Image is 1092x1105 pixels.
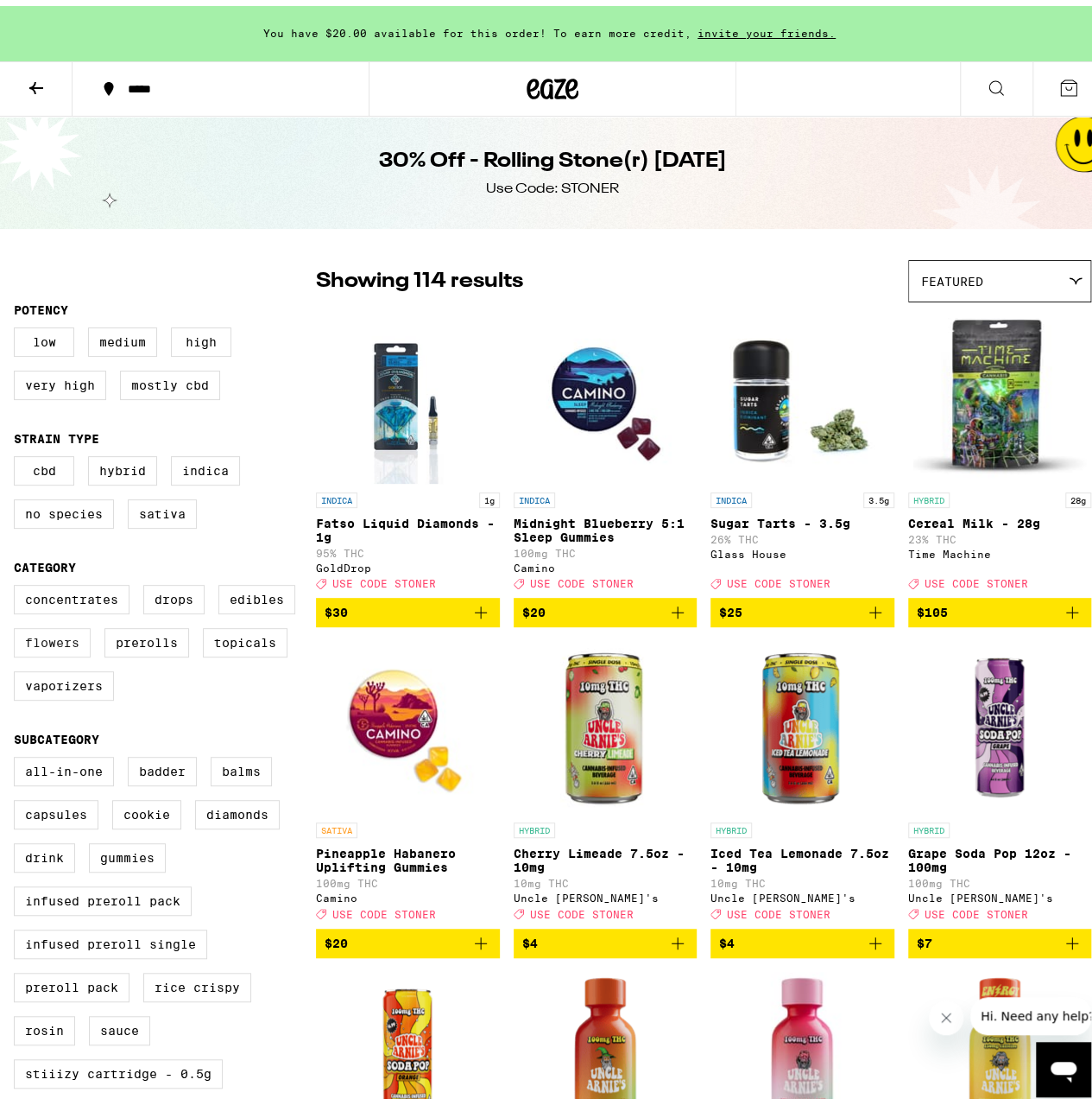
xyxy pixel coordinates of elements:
[14,1010,75,1039] label: Rosin
[14,1053,223,1083] label: STIIIZY Cartridge - 0.5g
[14,880,192,910] label: Infused Preroll Pack
[120,365,220,394] label: Mostly CBD
[519,635,691,808] img: Uncle Arnie's - Cherry Limeade 7.5oz - 10mg
[88,450,157,479] label: Hybrid
[171,450,240,479] label: Indica
[514,305,697,592] a: Open page for Midnight Blueberry 5:1 Sleep Gummies from Camino
[913,635,1086,808] img: Uncle Arnie's - Grape Soda Pop 12oz - 100mg
[332,572,436,583] span: USE CODE STONER
[316,511,500,538] p: Fatso Liquid Diamonds - 1g
[908,305,1092,592] a: Open page for Cereal Milk - 28g from Time Machine
[14,794,98,823] label: Capsules
[908,528,1092,539] p: 23% THC
[10,12,124,26] span: Hi. Need any help?
[514,816,555,832] p: HYBRID
[203,622,287,651] label: Topicals
[486,174,619,193] div: Use Code: STONER
[338,305,477,478] img: GoldDrop - Fatso Liquid Diamonds - 1g
[14,727,99,740] legend: Subcategory
[908,486,950,502] p: HYBRID
[514,872,697,883] p: 10mg THC
[929,994,963,1029] iframe: Close message
[14,297,68,311] legend: Potency
[908,592,1092,621] button: Add to bag
[316,816,357,832] p: SATIVA
[519,305,691,478] img: Camino - Midnight Blueberry 5:1 Sleep Gummies
[710,543,894,554] div: Glass House
[908,886,1092,898] div: Uncle [PERSON_NAME]'s
[128,493,197,523] label: Sativa
[514,511,697,538] p: Midnight Blueberry 5:1 Sleep Gummies
[14,365,106,394] label: Very High
[908,841,1092,868] p: Grape Soda Pop 12oz - 100mg
[14,450,74,479] label: CBD
[530,572,634,583] span: USE CODE STONER
[710,923,894,952] button: Add to bag
[316,635,500,922] a: Open page for Pineapple Habanero Uplifting Gummies from Camino
[514,592,697,621] button: Add to bag
[522,600,546,613] span: $20
[316,486,357,502] p: INDICA
[514,486,555,502] p: INDICA
[1065,486,1091,502] p: 28g
[691,22,842,33] span: invite your friends.
[514,841,697,868] p: Cherry Limeade 7.5oz - 10mg
[710,841,894,868] p: Iced Tea Lemonade 7.5oz - 10mg
[89,1010,150,1039] label: Sauce
[89,837,166,867] label: Gummies
[316,542,500,553] p: 95% THC
[710,635,894,922] a: Open page for Iced Tea Lemonade 7.5oz - 10mg from Uncle Arnie's
[218,579,295,608] label: Edibles
[316,872,500,883] p: 100mg THC
[14,555,76,568] legend: Category
[316,592,500,621] button: Add to bag
[710,886,894,898] div: Uncle [PERSON_NAME]'s
[14,924,207,953] label: Infused Preroll Single
[14,493,114,523] label: No Species
[514,923,697,952] button: Add to bag
[863,486,894,502] p: 3.5g
[316,886,500,898] div: Camino
[479,486,500,502] p: 1g
[908,923,1092,952] button: Add to bag
[913,305,1086,478] img: Time Machine - Cereal Milk - 28g
[917,600,948,613] span: $105
[128,751,197,780] label: Badder
[530,903,634,914] span: USE CODE STONER
[716,635,888,808] img: Uncle Arnie's - Iced Tea Lemonade 7.5oz - 10mg
[719,930,735,944] span: $4
[211,751,272,780] label: Balms
[171,321,231,351] label: High
[925,572,1028,583] span: USE CODE STONER
[514,886,697,898] div: Uncle [PERSON_NAME]'s
[908,511,1092,524] p: Cereal Milk - 28g
[143,579,205,608] label: Drops
[263,22,691,33] span: You have $20.00 available for this order! To earn more credit,
[710,486,752,502] p: INDICA
[332,903,436,914] span: USE CODE STONER
[710,528,894,539] p: 26% THC
[710,305,894,592] a: Open page for Sugar Tarts - 3.5g from Glass House
[522,930,538,944] span: $4
[716,305,888,478] img: Glass House - Sugar Tarts - 3.5g
[514,542,697,553] p: 100mg THC
[14,837,75,867] label: Drink
[727,572,830,583] span: USE CODE STONER
[908,635,1092,922] a: Open page for Grape Soda Pop 12oz - 100mg from Uncle Arnie's
[921,269,983,283] span: Featured
[88,321,157,351] label: Medium
[316,556,500,568] div: GoldDrop
[14,321,74,351] label: Low
[908,543,1092,554] div: Time Machine
[908,816,950,832] p: HYBRID
[316,841,500,868] p: Pineapple Habanero Uplifting Gummies
[325,600,348,613] span: $30
[112,794,181,823] label: Cookie
[908,872,1092,883] p: 100mg THC
[970,991,1091,1029] iframe: Message from company
[14,665,114,695] label: Vaporizers
[316,923,500,952] button: Add to bag
[514,635,697,922] a: Open page for Cherry Limeade 7.5oz - 10mg from Uncle Arnie's
[14,967,129,996] label: Preroll Pack
[14,622,91,651] label: Flowers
